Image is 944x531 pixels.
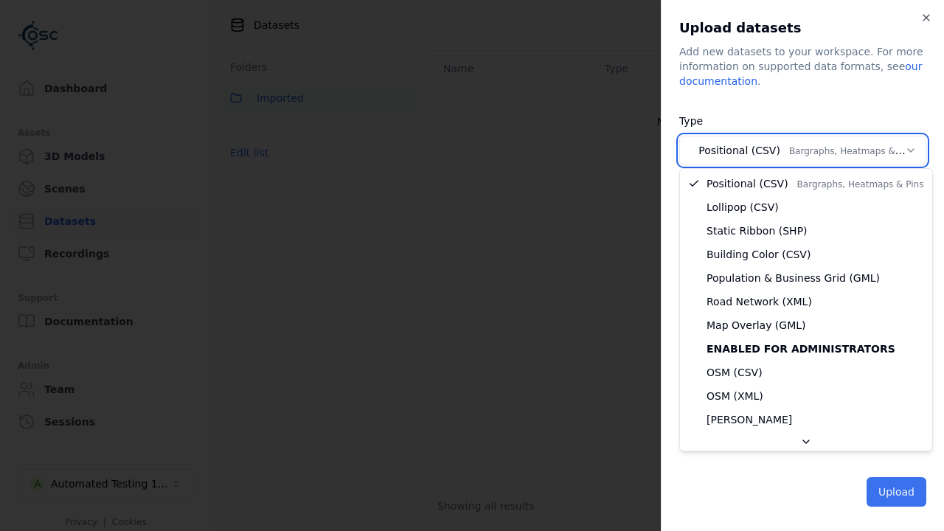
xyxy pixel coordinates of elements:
[707,247,811,262] span: Building Color (CSV)
[707,365,763,380] span: OSM (CSV)
[707,200,779,215] span: Lollipop (CSV)
[707,318,806,333] span: Map Overlay (GML)
[797,179,924,190] span: Bargraphs, Heatmaps & Pins
[707,412,792,427] span: [PERSON_NAME]
[707,294,812,309] span: Road Network (XML)
[707,271,880,285] span: Population & Business Grid (GML)
[707,223,808,238] span: Static Ribbon (SHP)
[707,176,923,191] span: Positional (CSV)
[683,337,929,361] div: Enabled for administrators
[707,389,763,403] span: OSM (XML)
